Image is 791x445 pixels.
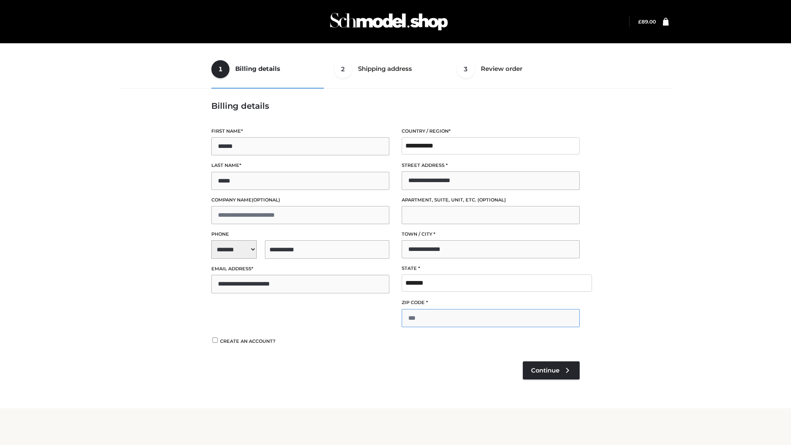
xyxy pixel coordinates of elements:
h3: Billing details [211,101,580,111]
span: Continue [531,367,559,374]
label: ZIP Code [402,299,580,307]
span: Create an account? [220,338,276,344]
label: Apartment, suite, unit, etc. [402,196,580,204]
span: £ [638,19,641,25]
label: State [402,265,580,272]
label: Town / City [402,230,580,238]
label: Email address [211,265,389,273]
bdi: 89.00 [638,19,656,25]
label: Country / Region [402,127,580,135]
span: (optional) [477,197,506,203]
label: Street address [402,162,580,169]
label: Last name [211,162,389,169]
input: Create an account? [211,337,219,343]
a: Continue [523,361,580,379]
label: Phone [211,230,389,238]
label: First name [211,127,389,135]
a: £89.00 [638,19,656,25]
label: Company name [211,196,389,204]
span: (optional) [252,197,280,203]
img: Schmodel Admin 964 [327,5,451,38]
